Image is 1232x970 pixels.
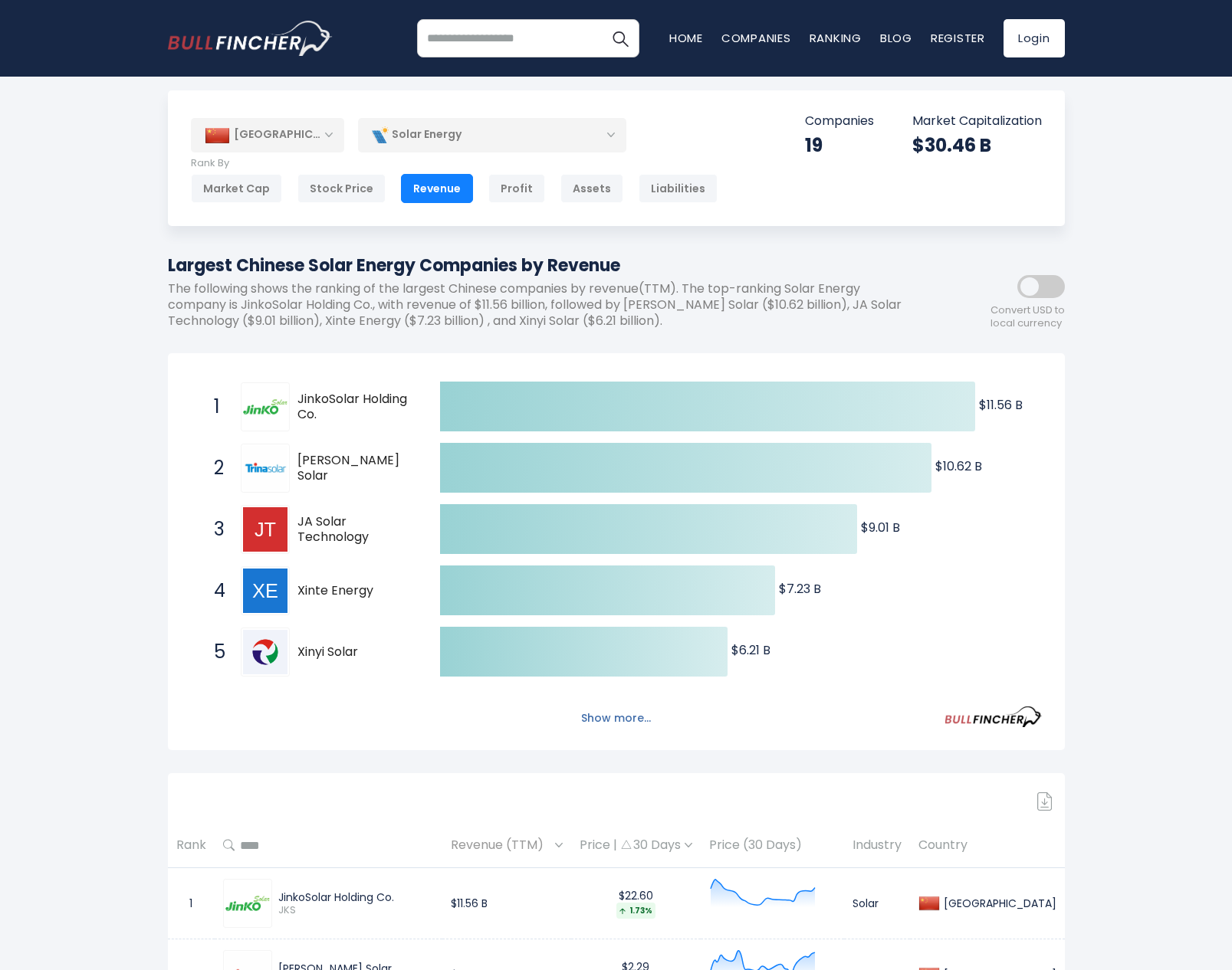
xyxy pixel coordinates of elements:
div: 1.73% [616,903,655,919]
button: Search [601,19,639,57]
img: Xinyi Solar [243,630,287,674]
span: 1 [206,394,222,420]
span: 3 [206,516,222,542]
text: $9.01 B [861,519,900,536]
span: Xinyi Solar [297,644,413,660]
div: $22.60 [580,889,692,919]
span: JA Solar Technology [297,514,413,546]
span: Revenue (TTM) [451,834,551,857]
div: Revenue [401,174,473,203]
div: $30.46 B [912,133,1042,157]
td: 1 [168,868,215,939]
th: Rank [168,823,215,868]
div: Assets [560,174,623,203]
img: JKS.png [225,881,270,926]
span: JinkoSolar Holding Co. [297,392,413,424]
a: Login [1004,19,1065,57]
button: Show more... [572,706,660,731]
p: Market Capitalization [912,113,1042,129]
a: Ranking [810,30,862,46]
div: [GEOGRAPHIC_DATA] [940,896,1056,910]
h1: Largest Chinese Solar Energy Companies by Revenue [168,253,927,278]
text: $10.62 B [935,457,982,475]
p: Companies [805,113,874,129]
div: Solar Energy [358,117,626,152]
div: Market Cap [191,174,282,203]
img: Xinte Energy [243,569,287,613]
span: Convert USD to local currency [991,304,1065,330]
span: 2 [206,455,222,481]
span: 5 [206,639,222,665]
img: Trina Solar [243,446,287,490]
div: Liabilities [639,174,718,203]
a: Companies [721,30,791,46]
div: Profit [488,174,545,203]
p: The following shows the ranking of the largest Chinese companies by revenue(TTM). The top-ranking... [168,281,927,329]
th: Price (30 Days) [701,823,844,868]
div: [GEOGRAPHIC_DATA] [191,118,344,152]
text: $11.56 B [979,396,1023,414]
a: Go to homepage [168,21,333,56]
td: $11.56 B [442,868,571,939]
span: Xinte Energy [297,583,413,599]
div: 19 [805,133,874,157]
text: $7.23 B [779,580,821,598]
p: Rank By [191,157,718,170]
a: Home [669,30,703,46]
div: Price | 30 Days [580,837,692,854]
span: 4 [206,578,222,604]
span: [PERSON_NAME] Solar [297,453,413,485]
img: bullfincher logo [168,21,333,56]
img: JinkoSolar Holding Co. [243,385,287,429]
th: Industry [844,823,910,868]
img: JA Solar Technology [243,507,287,552]
a: Blog [880,30,912,46]
a: Register [931,30,985,46]
div: Stock Price [297,174,386,203]
td: Solar [844,868,910,939]
text: $6.21 B [731,641,770,659]
div: JinkoSolar Holding Co. [278,890,434,904]
span: JKS [278,904,434,917]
